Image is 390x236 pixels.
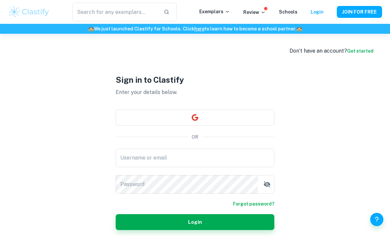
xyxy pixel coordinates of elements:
[311,9,324,15] a: Login
[192,133,198,141] p: OR
[116,74,274,86] h1: Sign in to Clastify
[243,9,266,16] p: Review
[337,6,382,18] button: JOIN FOR FREE
[296,26,302,31] span: 🏫
[347,48,373,54] a: Get started
[199,8,230,15] p: Exemplars
[233,200,274,208] a: Forgot password?
[116,88,274,96] p: Enter your details below.
[116,214,274,230] button: Login
[1,25,389,32] h6: We just launched Clastify for Schools. Click to learn how to become a school partner.
[279,9,297,15] a: Schools
[88,26,94,31] span: 🏫
[194,26,205,31] a: here
[290,47,373,55] div: Don’t have an account?
[8,5,50,19] img: Clastify logo
[370,213,383,226] button: Help and Feedback
[72,3,158,21] input: Search for any exemplars...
